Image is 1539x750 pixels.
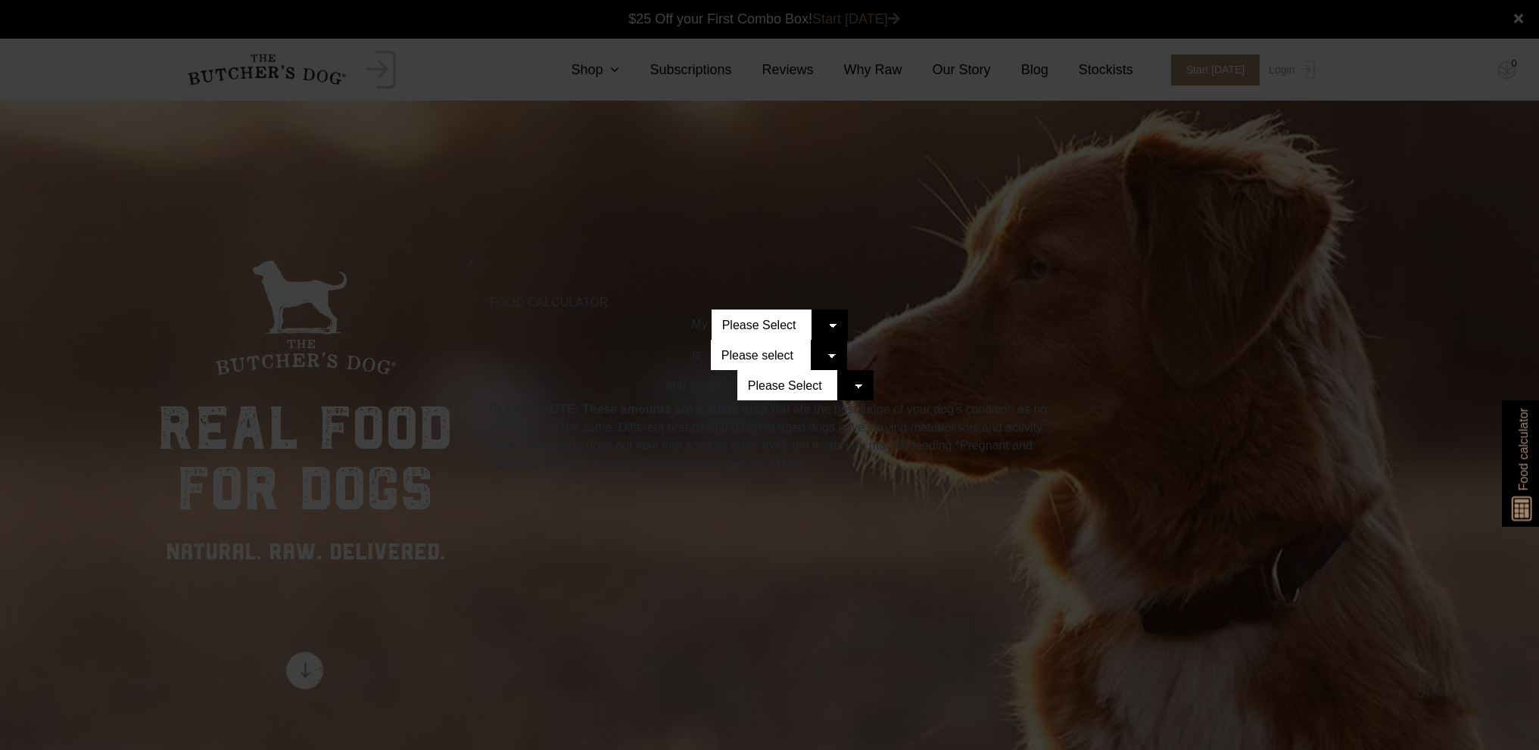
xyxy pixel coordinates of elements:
[665,378,727,392] span: weighs
[692,348,701,362] span: is
[490,295,1050,310] h4: FOOD CALCULATOR
[665,378,690,392] span: and
[467,254,1073,272] div: X
[1514,408,1532,490] span: Food calculator
[691,318,707,331] span: My
[490,403,770,415] b: PLEASE NOTE: These amounts are a guide only.
[490,400,1050,473] p: You are the best judge of your dog's condition as no two dogs are the same. Different breeds and ...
